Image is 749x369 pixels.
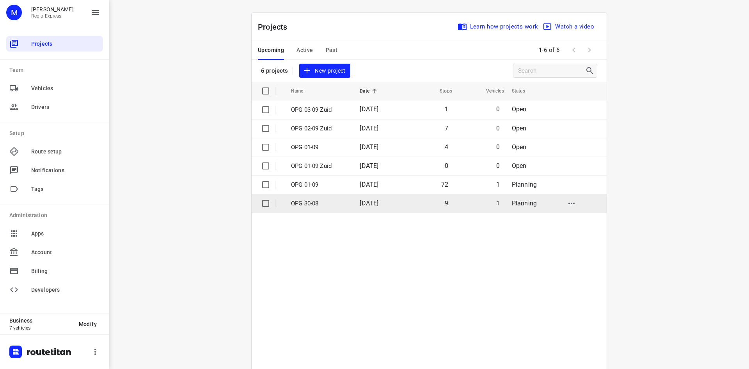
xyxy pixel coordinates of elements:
[6,181,103,197] div: Tags
[512,200,537,207] span: Planning
[496,143,500,151] span: 0
[518,65,585,77] input: Search projects
[360,86,380,96] span: Date
[31,230,100,238] span: Apps
[9,66,103,74] p: Team
[445,105,448,113] span: 1
[31,185,100,193] span: Tags
[31,248,100,257] span: Account
[31,286,100,294] span: Developers
[585,66,597,75] div: Search
[566,42,582,58] span: Previous Page
[496,125,500,132] span: 0
[445,200,448,207] span: 9
[31,103,100,111] span: Drivers
[31,166,100,175] span: Notifications
[6,99,103,115] div: Drivers
[9,317,73,324] p: Business
[291,199,348,208] p: OPG 30-08
[496,181,500,188] span: 1
[496,200,500,207] span: 1
[6,282,103,298] div: Developers
[6,244,103,260] div: Account
[360,162,378,169] span: [DATE]
[582,42,597,58] span: Next Page
[441,181,448,188] span: 72
[6,36,103,52] div: Projects
[291,86,314,96] span: Name
[9,325,73,331] p: 7 vehicles
[512,143,527,151] span: Open
[6,80,103,96] div: Vehicles
[31,148,100,156] span: Route setup
[291,143,348,152] p: OPG 01-09
[360,105,378,113] span: [DATE]
[261,67,288,74] p: 6 projects
[9,129,103,137] p: Setup
[31,40,100,48] span: Projects
[299,64,350,78] button: New project
[496,162,500,169] span: 0
[6,5,22,20] div: M
[6,162,103,178] div: Notifications
[291,180,348,189] p: OPG 01-09
[512,125,527,132] span: Open
[512,162,527,169] span: Open
[445,162,448,169] span: 0
[496,105,500,113] span: 0
[291,105,348,114] p: OPG 03-09 Zuid
[326,45,338,55] span: Past
[6,263,103,279] div: Billing
[258,45,284,55] span: Upcoming
[430,86,452,96] span: Stops
[9,211,103,219] p: Administration
[536,42,563,59] span: 1-6 of 6
[360,200,378,207] span: [DATE]
[512,181,537,188] span: Planning
[512,105,527,113] span: Open
[360,143,378,151] span: [DATE]
[296,45,313,55] span: Active
[31,6,74,12] p: Max Bisseling
[31,84,100,93] span: Vehicles
[79,321,97,327] span: Modify
[445,125,448,132] span: 7
[31,13,74,19] p: Regio Express
[360,181,378,188] span: [DATE]
[258,21,294,33] p: Projects
[445,143,448,151] span: 4
[31,267,100,275] span: Billing
[360,125,378,132] span: [DATE]
[6,226,103,241] div: Apps
[73,317,103,331] button: Modify
[304,66,345,76] span: New project
[476,86,504,96] span: Vehicles
[291,162,348,171] p: OPG 01-09 Zuid
[6,144,103,159] div: Route setup
[512,86,536,96] span: Status
[291,124,348,133] p: OPG 02-09 Zuid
